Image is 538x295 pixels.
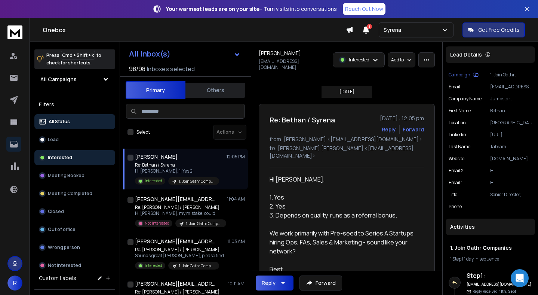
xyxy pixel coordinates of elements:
p: 11:04 AM [227,196,245,202]
p: [DOMAIN_NAME] [490,156,532,162]
button: Wrong person [34,240,115,255]
button: Primary [126,81,185,99]
p: title [449,192,457,198]
p: 1. Join Gathr Companies [179,179,215,184]
p: Email 1 [449,180,462,186]
div: Forward [403,126,424,133]
p: Out of office [48,226,76,232]
p: Jumpstart [490,96,532,102]
p: Meeting Completed [48,191,92,197]
p: Interested [48,155,72,161]
p: [EMAIL_ADDRESS][DOMAIN_NAME] [259,58,328,70]
p: linkedin [449,132,466,138]
div: Open Intercom Messenger [511,269,529,287]
h1: All Campaigns [40,76,77,83]
label: Select [136,129,150,135]
p: [DATE] : 12:05 pm [380,115,424,122]
p: Closed [48,209,64,215]
p: Syrena [384,26,404,34]
p: 11:03 AM [227,238,245,244]
p: All Status [49,119,70,125]
p: to: [PERSON_NAME] [PERSON_NAME] <[EMAIL_ADDRESS][DOMAIN_NAME]> [270,145,424,159]
strong: Your warmest leads are on your site [166,5,259,12]
button: Forward [299,276,342,291]
p: Interested [349,57,369,63]
div: We work primarily with Pre-seed to Series A Startups hiring Ops, FAs, Sales & Marketing - sound l... [270,229,418,256]
h1: Onebox [43,25,346,34]
p: Tabram [490,144,532,150]
p: location [449,120,466,126]
button: Reply [256,276,293,291]
button: Get Free Credits [462,22,525,37]
p: Email 2 [449,168,464,174]
p: 1. Join Gathr Companies [179,263,215,269]
h1: 1. Join Gathr Companies [450,244,531,252]
h1: [PERSON_NAME][EMAIL_ADDRESS][PERSON_NAME][DOMAIN_NAME] [135,280,217,288]
button: R [7,276,22,291]
p: Meeting Booked [48,173,84,179]
div: Reply [262,279,276,287]
p: Hi [PERSON_NAME], my mistake, could [135,210,225,216]
p: Lead [48,137,59,143]
p: Re: Bethan / Syrena [135,162,219,168]
p: – Turn visits into conversations [166,5,337,13]
p: Company Name [449,96,482,102]
p: 1. Join Gathr Companies [490,72,532,78]
p: Sounds great [PERSON_NAME], please find [135,253,224,259]
p: Bethan [490,108,532,114]
p: website [449,156,464,162]
h1: [PERSON_NAME][EMAIL_ADDRESS][DOMAIN_NAME] [135,195,217,203]
span: 98 / 98 [129,64,145,73]
span: 1 Step [450,256,461,262]
div: Hi [PERSON_NAME], [270,175,418,184]
a: Reach Out Now [343,3,385,15]
p: Press to check for shortcuts. [46,52,101,67]
button: Campaign [449,72,479,78]
p: Last Name [449,144,470,150]
h1: [PERSON_NAME] [259,49,301,57]
p: [EMAIL_ADDRESS][DOMAIN_NAME] [490,84,532,90]
img: logo [7,25,22,39]
div: Activities [446,219,535,235]
div: 3. Depends on quality, runs as a referral bonus. [270,211,418,220]
h1: All Inbox(s) [129,50,170,58]
h1: [PERSON_NAME][EMAIL_ADDRESS][PERSON_NAME][DOMAIN_NAME] [135,238,217,245]
button: Meeting Completed [34,186,115,201]
p: Interested [145,178,162,184]
h3: Inboxes selected [147,64,195,73]
div: Best, [270,265,418,274]
p: 12:05 PM [227,154,245,160]
p: Not Interested [48,262,81,268]
p: Re: [PERSON_NAME] / [PERSON_NAME] [135,289,219,295]
p: First Name [449,108,471,114]
p: Senior Director, Business Operations [490,192,532,198]
h6: Step 1 : [467,271,532,280]
p: Reach Out Now [345,5,383,13]
button: Others [185,82,245,98]
div: 1. Yes [270,193,418,202]
button: Meeting Booked [34,168,115,183]
p: Reply Received [473,289,516,294]
p: Not Interested [145,221,169,226]
button: Out of office [34,222,115,237]
p: Hi [PERSON_NAME], Just checking in to see if you’d like me to share the link to our revenue calcu... [490,168,532,174]
span: 1 [367,24,372,29]
div: 2. Yes [270,202,418,211]
p: Hi [PERSON_NAME], I saw you're working with startups at Jumpstart UK, and if you’re looking to on... [490,180,532,186]
p: Phone [449,204,462,210]
span: 11th, Sept [499,289,516,294]
h6: [EMAIL_ADDRESS][DOMAIN_NAME] [467,282,532,287]
p: [GEOGRAPHIC_DATA] [490,120,532,126]
p: from: [PERSON_NAME] <[EMAIL_ADDRESS][DOMAIN_NAME]> [270,136,424,143]
p: Add to [391,57,404,63]
button: All Status [34,114,115,129]
span: 1 day in sequence [464,256,499,262]
button: Reply [382,126,396,133]
span: Cmd + Shift + k [61,51,95,60]
h3: Filters [34,99,115,110]
h3: Custom Labels [39,274,76,282]
h1: [PERSON_NAME] [135,153,178,161]
button: Lead [34,132,115,147]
